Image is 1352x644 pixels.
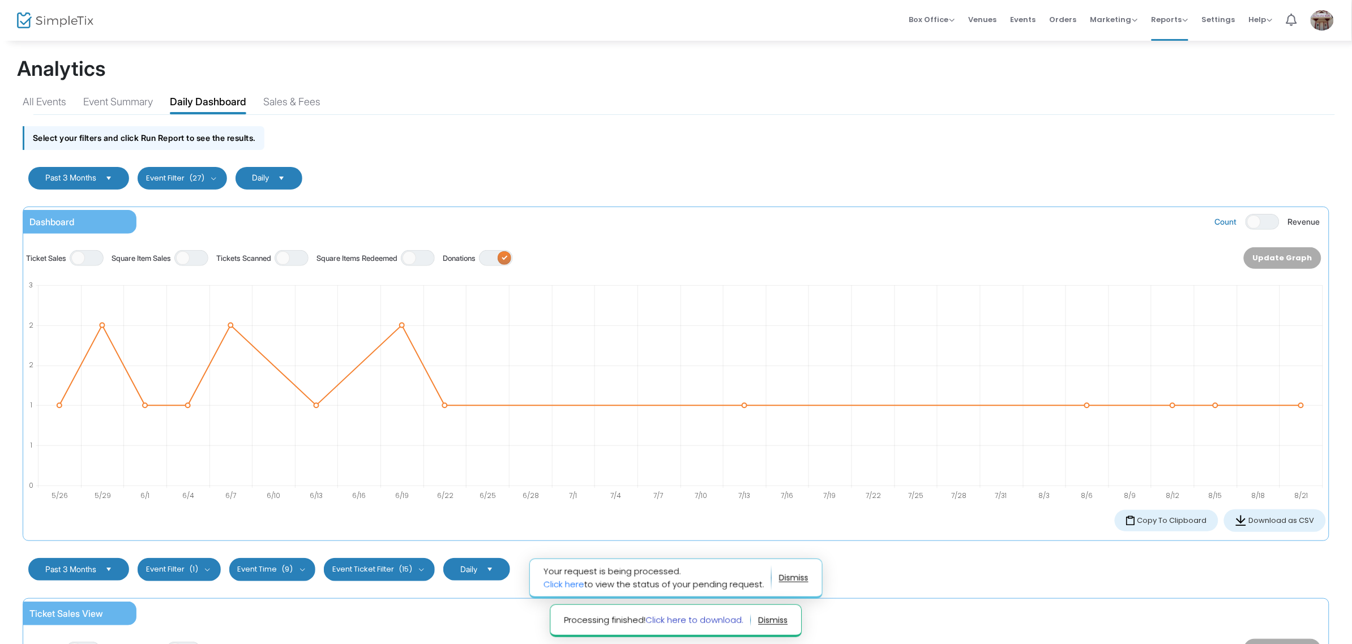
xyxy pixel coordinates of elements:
text: 6/10 [267,491,280,500]
text: 7/25 [908,491,923,500]
span: Past 3 Months [45,564,96,574]
a: Click here to download. [646,614,744,626]
text: 7/19 [824,491,836,500]
span: (27) [189,174,204,183]
text: 8/12 [1166,491,1180,500]
div: Sales & Fees [263,94,320,114]
text: 7/16 [781,491,793,500]
button: Select [101,174,117,183]
span: Events [1011,5,1036,34]
text: 8/18 [1252,491,1265,500]
text: 7/7 [654,491,664,500]
button: Download as CSV [1224,509,1326,532]
label: Ticket Sales [26,253,66,264]
text: 7/22 [866,491,881,500]
text: 6/7 [225,491,236,500]
text: 5/29 [95,491,111,500]
label: Donations [443,253,476,264]
label: Square Item Sales [112,253,171,264]
a: Click here [544,578,584,590]
text: 1 [30,401,32,410]
span: ON [502,255,508,260]
span: Box Office [909,14,955,25]
text: 6/22 [437,491,453,500]
text: 8/21 [1295,491,1308,500]
span: Past 3 Months [45,173,96,182]
button: dismiss [779,569,808,587]
span: (15) [399,565,412,574]
button: Event Ticket Filter(15) [324,558,435,581]
span: Marketing [1090,14,1138,25]
span: Daily [460,565,477,574]
button: Select [482,565,498,574]
text: 1 [30,440,32,450]
text: 2 [29,360,33,370]
button: Event Time(9) [229,558,316,581]
button: Event Filter(27) [138,167,227,190]
text: 0 [29,480,33,490]
button: Select [274,174,290,183]
text: 6/19 [395,491,409,500]
label: Square Items Redeemed [316,253,397,264]
text: 7/10 [695,491,708,500]
label: Tickets Scanned [216,253,271,264]
span: (9) [282,565,293,574]
span: Settings [1202,5,1235,34]
span: Reports [1152,14,1188,25]
text: 6/4 [182,491,194,500]
text: 5/26 [52,491,68,500]
text: 7/4 [611,491,622,500]
text: 8/6 [1081,491,1093,500]
span: Daily [253,173,269,183]
text: 6/13 [310,491,323,500]
button: Select [101,565,117,574]
button: Copy To Clipboard [1115,510,1218,531]
text: 8/3 [1038,491,1050,500]
label: Revenue [1288,216,1320,227]
text: 3 [29,280,33,290]
span: Your request is being processed. to view the status of your pending request. [544,565,772,591]
img: donwload-icon [1235,515,1247,526]
button: dismiss [759,611,788,629]
text: 6/1 [140,491,149,500]
text: 8/15 [1209,491,1222,500]
div: Daily Dashboard [170,94,246,114]
text: 8/9 [1124,491,1136,500]
h1: Analytics [17,57,1335,81]
span: Dashboard [29,216,74,227]
label: Count [1215,216,1237,227]
text: 7/13 [738,491,750,500]
div: Event Summary [83,94,153,114]
text: 6/25 [480,491,497,500]
span: Venues [969,5,997,34]
span: (1) [189,565,198,574]
button: Event Filter(1) [138,558,221,581]
span: Help [1249,14,1273,25]
div: All Events [23,94,66,114]
span: Orders [1050,5,1077,34]
text: 2 [29,320,33,330]
span: Ticket Sales View [29,608,103,619]
text: 6/28 [523,491,539,500]
text: 7/1 [569,491,577,500]
text: 6/16 [352,491,366,500]
div: Select your filters and click Run Report to see the results. [23,126,264,149]
text: 7/31 [995,491,1007,500]
img: copy-icon [1126,516,1135,526]
text: 7/28 [951,491,966,500]
span: Processing finished! [564,614,751,627]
